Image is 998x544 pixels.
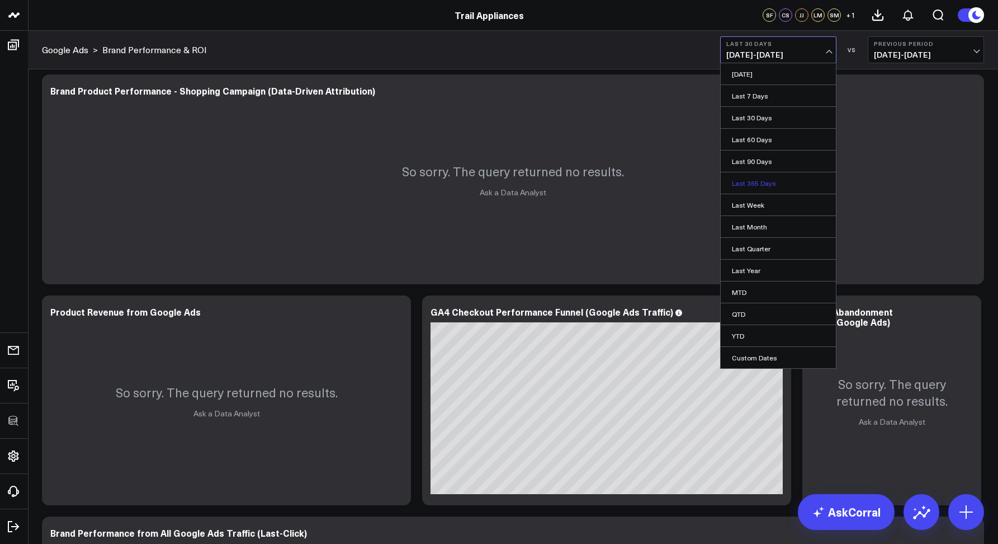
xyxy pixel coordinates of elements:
[721,347,836,368] a: Custom Dates
[3,411,25,431] a: SQL Client
[842,46,862,53] div: VS
[763,8,776,22] div: SF
[721,194,836,215] a: Last Week
[798,494,895,530] a: AskCorral
[102,44,207,56] a: Brand Performance & ROI
[844,8,857,22] button: +1
[721,129,836,150] a: Last 60 Days
[874,40,978,47] b: Previous Period
[721,260,836,281] a: Last Year
[50,85,375,97] div: Brand Product Performance - Shopping Campaign (Data-Driven Attribution)
[795,8,808,22] div: JJ
[874,50,978,59] span: [DATE] - [DATE]
[193,408,260,419] a: Ask a Data Analyst
[721,325,836,346] a: YTD
[42,44,88,56] a: Google Ads
[431,306,673,318] div: GA4 Checkout Performance Funnel (Google Ads Traffic)
[455,9,524,21] a: Trail Appliances
[846,11,855,19] span: + 1
[3,517,25,537] a: Log Out
[720,36,836,63] button: Last 30 Days[DATE]-[DATE]
[868,36,984,63] button: Previous Period[DATE]-[DATE]
[726,40,830,47] b: Last 30 Days
[402,163,624,180] p: So sorry. The query returned no results.
[813,376,970,409] p: So sorry. The query returned no results.
[721,172,836,194] a: Last 365 Days
[811,8,825,22] div: LM
[721,107,836,128] a: Last 30 Days
[50,527,307,539] div: Brand Performance from All Google Ads Traffic (Last-Click)
[726,50,830,59] span: [DATE] - [DATE]
[811,306,893,328] div: Cart Abandonment Rate (Google Ads)
[859,416,925,427] a: Ask a Data Analyst
[827,8,841,22] div: SM
[779,8,792,22] div: CS
[116,384,338,401] p: So sorry. The query returned no results.
[721,151,836,172] a: Last 90 Days
[721,63,836,85] a: [DATE]
[480,187,546,198] a: Ask a Data Analyst
[721,238,836,259] a: Last Quarter
[721,303,836,325] a: QTD
[721,85,836,106] a: Last 7 Days
[721,282,836,303] a: MTD
[42,44,98,56] div: >
[50,306,201,318] div: Product Revenue from Google Ads
[721,216,836,237] a: Last Month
